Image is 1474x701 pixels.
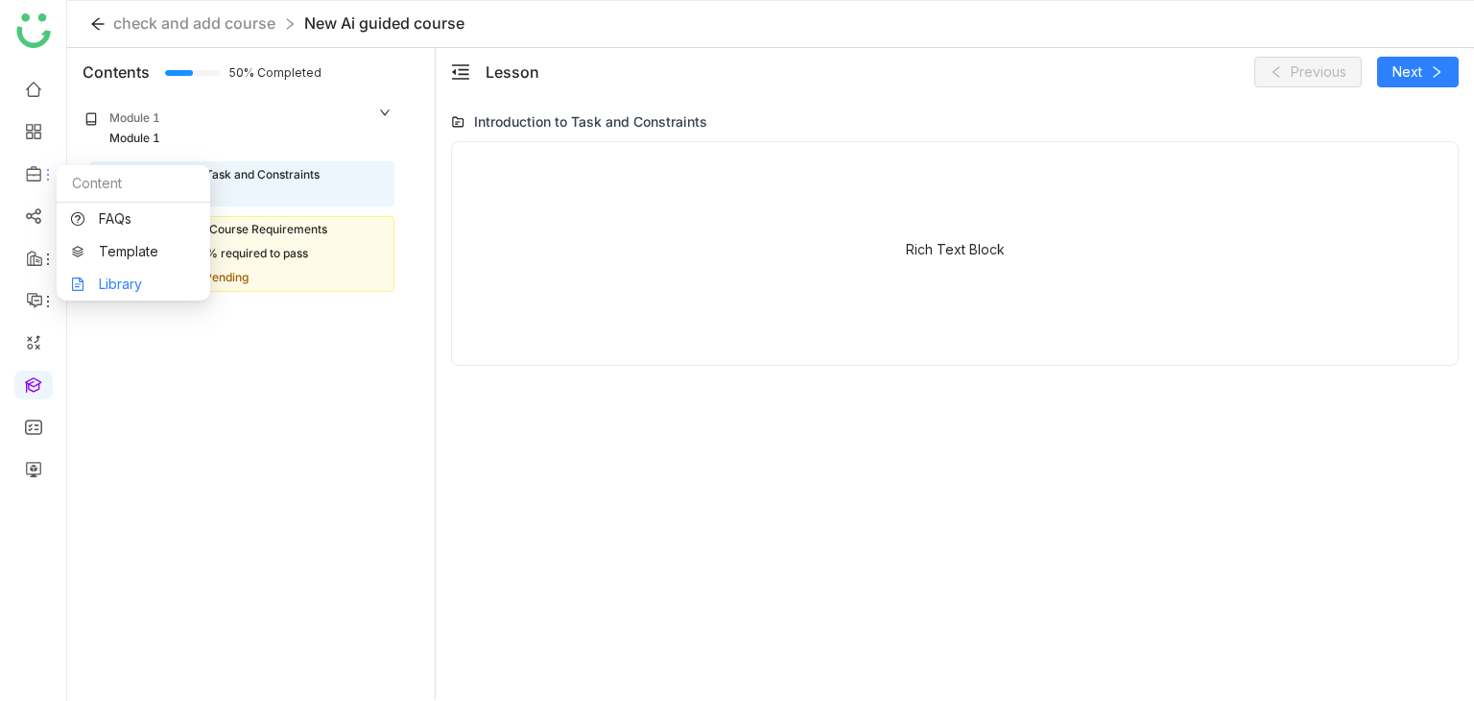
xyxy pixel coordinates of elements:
[474,111,707,132] div: Introduction to Task and Constraints
[83,60,150,84] div: Contents
[451,115,464,129] img: lms-folder.svg
[71,245,196,258] a: Template
[451,62,470,83] button: menu-fold
[906,241,1005,257] div: Rich Text Block
[113,13,275,33] span: check and add course
[109,109,160,128] div: Module 1
[16,13,51,48] img: logo
[124,166,320,184] div: Introduction to Task and Constraints
[1254,57,1362,87] button: Previous
[124,221,327,239] div: Assessment on Course Requirements
[486,60,539,84] div: Lesson
[1392,61,1422,83] span: Next
[1377,57,1459,87] button: Next
[71,212,196,226] a: FAQs
[71,96,406,161] div: Module 1Module 1
[304,13,464,33] span: New Ai guided course
[191,245,308,263] div: 75% required to pass
[57,165,210,203] div: Content
[228,67,251,79] span: 50% Completed
[451,62,470,82] span: menu-fold
[109,130,160,148] div: Module 1
[71,278,196,291] a: Library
